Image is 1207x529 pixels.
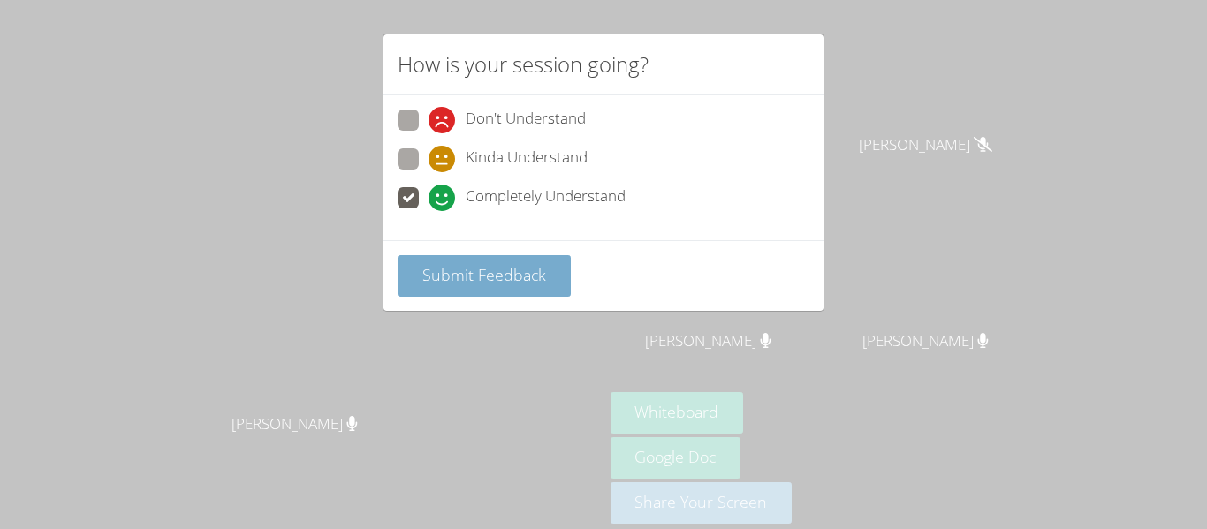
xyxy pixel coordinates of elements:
span: Don't Understand [466,107,586,133]
span: Completely Understand [466,185,626,211]
h2: How is your session going? [398,49,649,80]
span: Kinda Understand [466,146,588,172]
button: Submit Feedback [398,255,571,297]
span: Submit Feedback [422,264,546,285]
